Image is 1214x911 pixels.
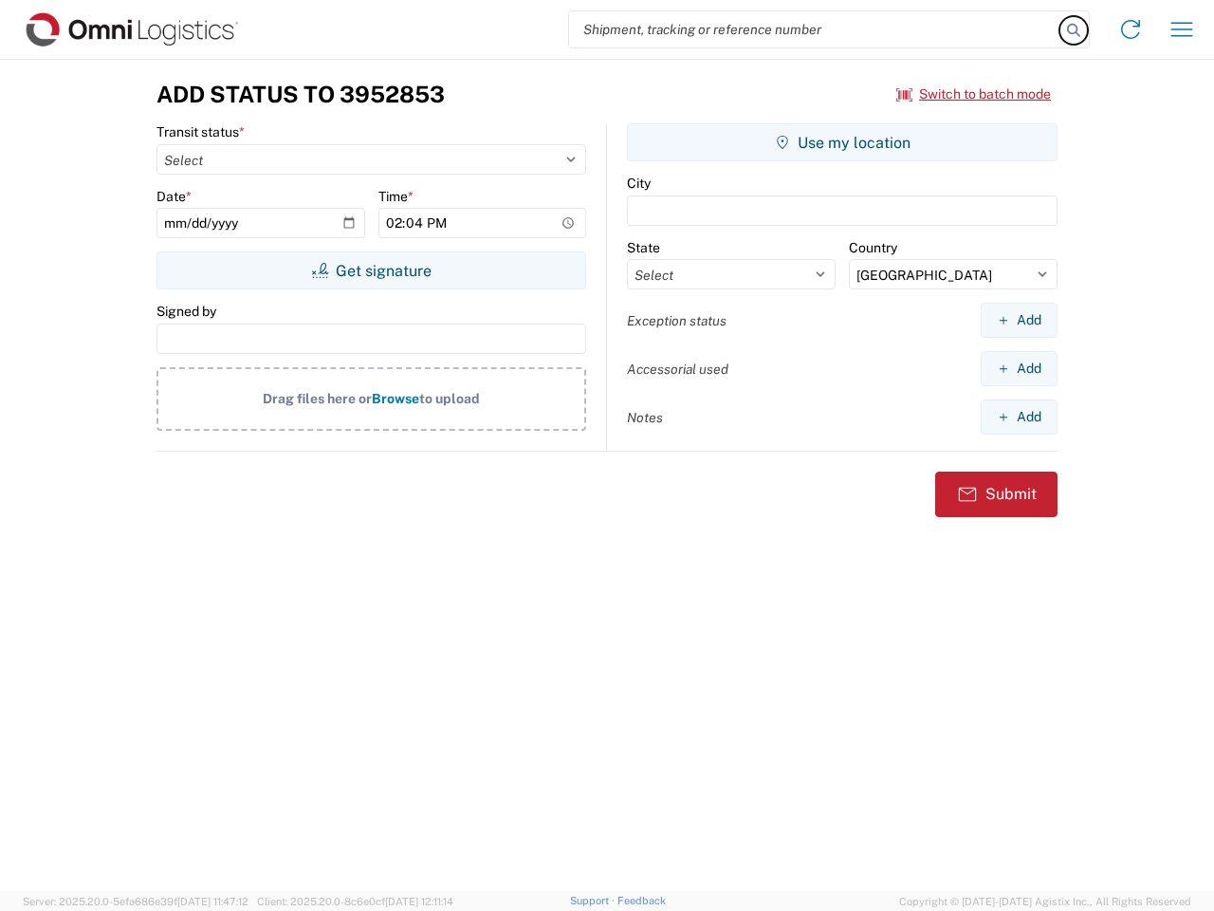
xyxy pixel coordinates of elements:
[156,188,192,205] label: Date
[23,896,248,907] span: Server: 2025.20.0-5efa686e39f
[385,896,453,907] span: [DATE] 12:11:14
[378,188,414,205] label: Time
[156,123,245,140] label: Transit status
[935,472,1058,517] button: Submit
[570,895,617,906] a: Support
[257,896,453,907] span: Client: 2025.20.0-8c6e0cf
[981,351,1058,386] button: Add
[627,123,1058,161] button: Use my location
[981,400,1058,435] button: Add
[899,893,1191,910] span: Copyright © [DATE]-[DATE] Agistix Inc., All Rights Reserved
[849,239,897,256] label: Country
[263,391,372,406] span: Drag files here or
[569,11,1060,47] input: Shipment, tracking or reference number
[617,895,666,906] a: Feedback
[156,251,586,289] button: Get signature
[627,409,663,426] label: Notes
[981,303,1058,338] button: Add
[156,81,445,108] h3: Add Status to 3952853
[627,239,660,256] label: State
[627,361,728,378] label: Accessorial used
[896,79,1051,110] button: Switch to batch mode
[627,312,727,329] label: Exception status
[372,391,419,406] span: Browse
[177,896,248,907] span: [DATE] 11:47:12
[156,303,216,320] label: Signed by
[419,391,480,406] span: to upload
[627,175,651,192] label: City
